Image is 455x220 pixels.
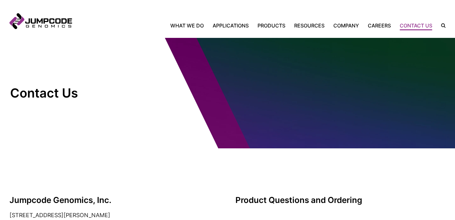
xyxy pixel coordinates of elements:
h1: Contact Us [10,85,116,101]
a: Company [329,22,363,29]
a: Products [253,22,290,29]
a: Applications [208,22,253,29]
a: Resources [290,22,329,29]
a: Contact Us [395,22,437,29]
h3: Product Questions and Ordering [235,195,446,205]
a: What We Do [170,22,208,29]
a: Careers [363,22,395,29]
label: Search the site. [437,23,446,28]
h2: Jumpcode Genomics, Inc. [9,195,220,205]
nav: Primary Navigation [72,22,437,29]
